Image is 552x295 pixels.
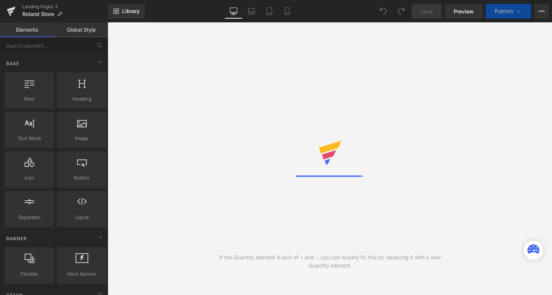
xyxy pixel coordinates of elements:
a: Laptop [242,4,260,19]
a: Mobile [278,4,296,19]
span: Roland Store [22,11,54,17]
span: Separator [7,213,52,221]
button: Redo [394,4,409,19]
span: Heading [59,95,104,103]
a: New Library [108,4,145,19]
button: Publish [486,4,531,19]
span: Text Block [7,134,52,142]
span: Banner [6,235,28,242]
span: Base [6,60,20,67]
button: More [534,4,549,19]
span: Publish [495,8,513,14]
a: Tablet [260,4,278,19]
span: Parallax [7,270,52,278]
span: Liquid [59,213,104,221]
a: Desktop [225,4,242,19]
span: Library [122,8,140,15]
span: Icon [7,174,52,182]
a: Landing Pages [22,4,108,10]
div: If the Quantity element is lack of + and -, you can quickly fix this by replacing it with a new Q... [219,253,441,270]
span: Hero Banner [59,270,104,278]
span: Row [7,95,52,103]
a: Preview [445,4,483,19]
span: Button [59,174,104,182]
span: Image [59,134,104,142]
span: Save [421,7,433,15]
button: Undo [376,4,391,19]
span: Preview [454,7,474,15]
a: Global Style [54,22,108,37]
